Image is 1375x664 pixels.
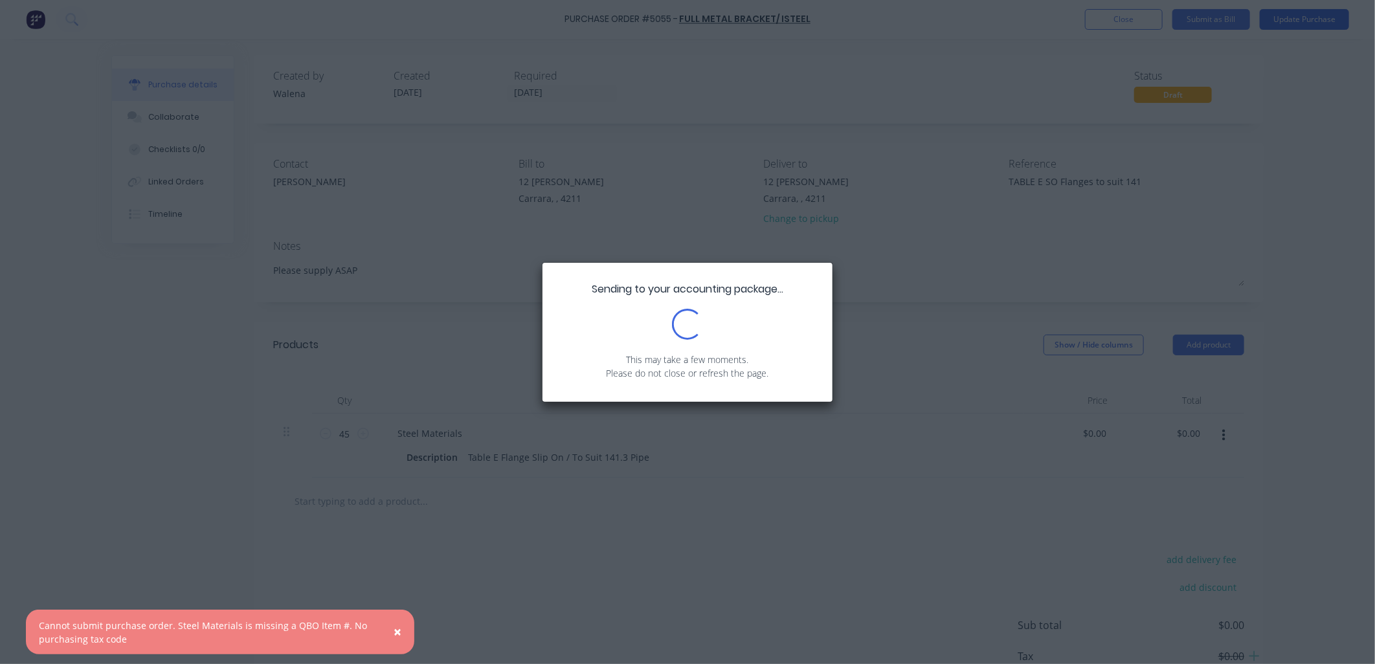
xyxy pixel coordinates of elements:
p: Please do not close or refresh the page. [562,366,813,380]
div: Cannot submit purchase order. Steel Materials is missing a QBO Item #. No purchasing tax code [39,619,375,646]
span: × [394,623,401,641]
span: Sending to your accounting package... [592,282,783,296]
p: This may take a few moments. [562,353,813,366]
button: Close [381,617,414,648]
